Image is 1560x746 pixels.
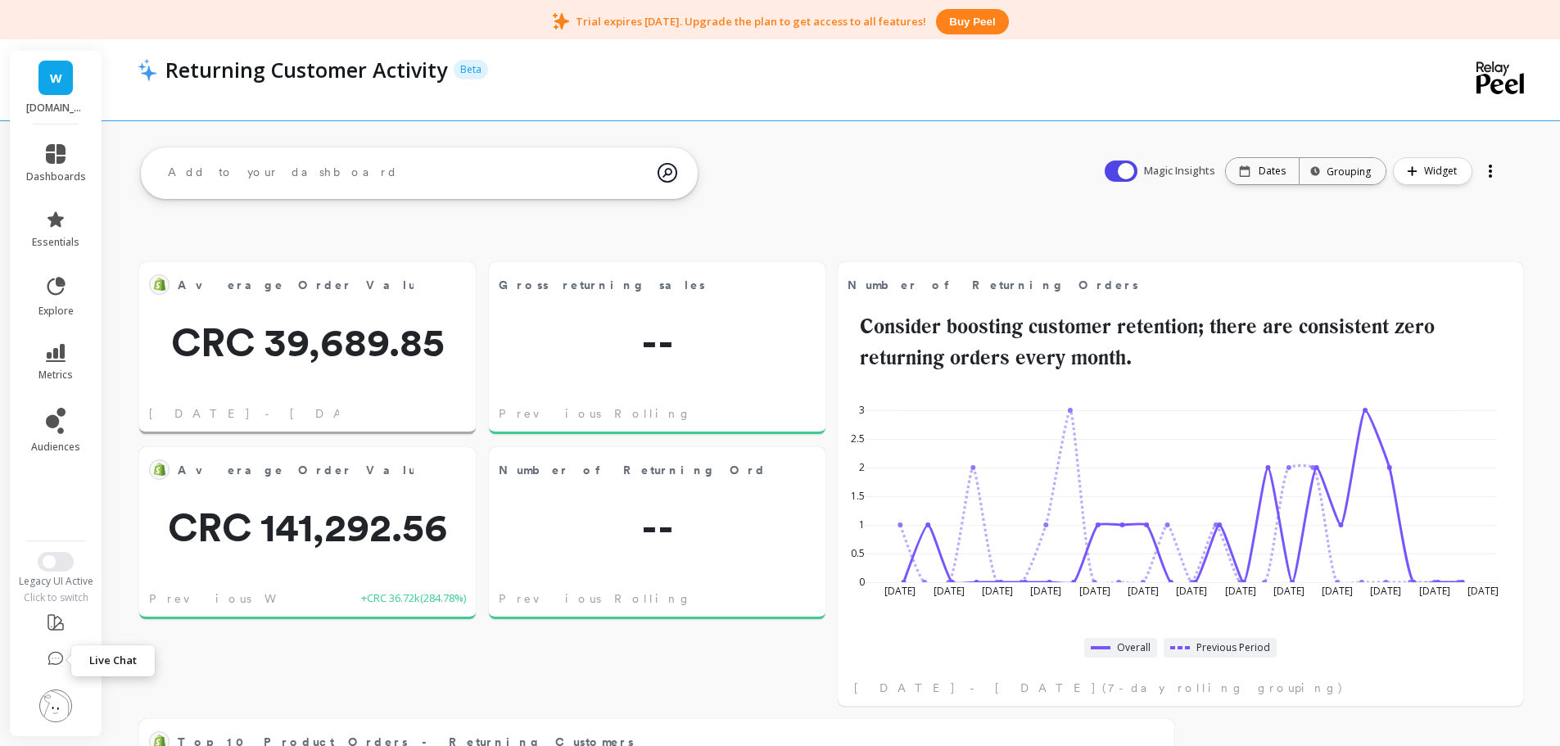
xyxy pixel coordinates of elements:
div: Grouping [1314,164,1371,179]
span: Previous Week [149,590,312,607]
span: essentials [32,236,79,249]
span: Previous Rolling 7-day [499,590,762,607]
span: Number of Returning Orders [848,274,1461,296]
p: Trial expires [DATE]. Upgrade the plan to get access to all features! [576,14,926,29]
span: metrics [38,368,73,382]
span: Overall [1117,641,1151,654]
button: Widget [1393,157,1472,185]
span: Average Order Value* (Returning) [178,277,556,294]
span: dashboards [26,170,86,183]
span: -- [489,323,825,362]
span: CRC 141,292.56 [139,508,476,547]
span: Number of Returning Orders [848,277,1138,294]
span: Average Order Value* (New) [178,462,540,479]
span: CRC 39,689.85 [139,323,476,362]
span: explore [38,305,74,318]
span: +CRC 36.72k ( 284.78% ) [361,590,466,607]
img: magic search icon [658,151,677,195]
button: Buy peel [936,9,1008,34]
p: Returning Customer Activity [165,56,447,84]
span: Number of Returning Orders [499,462,789,479]
span: W [50,69,62,88]
p: Dates [1259,165,1286,178]
span: [DATE] - [DATE] [149,405,392,422]
span: Average Order Value* (New) [178,459,414,482]
img: header icon [138,58,157,81]
h2: Consider boosting customer retention; there are consistent zero returning orders every month. [848,311,1513,373]
span: -- [489,508,825,547]
span: (7-day rolling grouping) [1102,680,1344,696]
span: Previous Period [1196,641,1270,654]
span: Previous Rolling 7-day [499,405,762,422]
span: [DATE] - [DATE] [854,680,1097,696]
button: Switch to New UI [38,552,74,572]
span: Number of Returning Orders [499,459,763,482]
span: audiences [31,441,80,454]
div: Click to switch [10,591,102,604]
span: Widget [1424,163,1462,179]
img: profile picture [39,689,72,722]
p: Wain.cr [26,102,86,115]
span: Average Order Value* (Returning) [178,274,414,296]
span: Gross returning sales [499,274,763,296]
p: Beta [454,60,488,79]
div: Legacy UI Active [10,575,102,588]
span: Magic Insights [1144,163,1219,179]
span: Gross returning sales [499,277,705,294]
